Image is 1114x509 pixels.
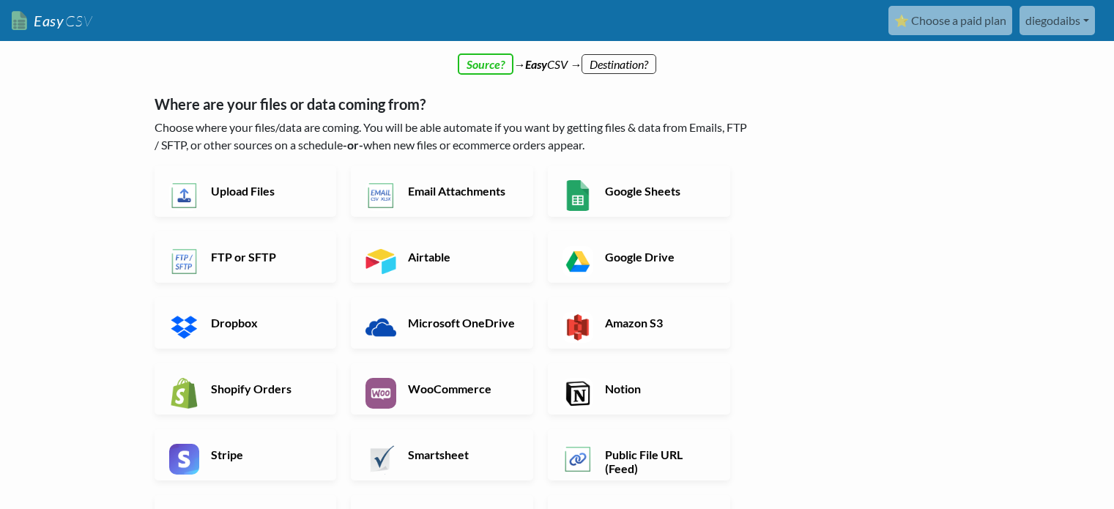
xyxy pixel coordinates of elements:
[601,250,716,264] h6: Google Drive
[351,297,533,349] a: Microsoft OneDrive
[562,312,593,343] img: Amazon S3 App & API
[351,363,533,415] a: WooCommerce
[169,378,200,409] img: Shopify App & API
[12,6,92,36] a: EasyCSV
[169,444,200,475] img: Stripe App & API
[351,429,533,480] a: Smartsheet
[601,382,716,395] h6: Notion
[888,6,1012,35] a: ⭐ Choose a paid plan
[365,444,396,475] img: Smartsheet App & API
[155,429,337,480] a: Stripe
[404,250,519,264] h6: Airtable
[140,41,975,73] div: → CSV →
[365,246,396,277] img: Airtable App & API
[562,246,593,277] img: Google Drive App & API
[562,378,593,409] img: Notion App & API
[155,166,337,217] a: Upload Files
[601,447,716,475] h6: Public File URL (Feed)
[207,447,322,461] h6: Stripe
[207,382,322,395] h6: Shopify Orders
[343,138,363,152] b: -or-
[207,250,322,264] h6: FTP or SFTP
[548,166,730,217] a: Google Sheets
[548,429,730,480] a: Public File URL (Feed)
[169,246,200,277] img: FTP or SFTP App & API
[404,382,519,395] h6: WooCommerce
[155,231,337,283] a: FTP or SFTP
[404,447,519,461] h6: Smartsheet
[404,184,519,198] h6: Email Attachments
[351,166,533,217] a: Email Attachments
[365,378,396,409] img: WooCommerce App & API
[207,184,322,198] h6: Upload Files
[169,180,200,211] img: Upload Files App & API
[1020,6,1095,35] a: diegodaibs
[548,231,730,283] a: Google Drive
[404,316,519,330] h6: Microsoft OneDrive
[548,297,730,349] a: Amazon S3
[155,297,337,349] a: Dropbox
[155,363,337,415] a: Shopify Orders
[601,316,716,330] h6: Amazon S3
[169,312,200,343] img: Dropbox App & API
[351,231,533,283] a: Airtable
[155,95,751,113] h5: Where are your files or data coming from?
[365,180,396,211] img: Email New CSV or XLSX File App & API
[207,316,322,330] h6: Dropbox
[601,184,716,198] h6: Google Sheets
[548,363,730,415] a: Notion
[64,12,92,30] span: CSV
[365,312,396,343] img: Microsoft OneDrive App & API
[562,444,593,475] img: Public File URL App & API
[155,119,751,154] p: Choose where your files/data are coming. You will be able automate if you want by getting files &...
[562,180,593,211] img: Google Sheets App & API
